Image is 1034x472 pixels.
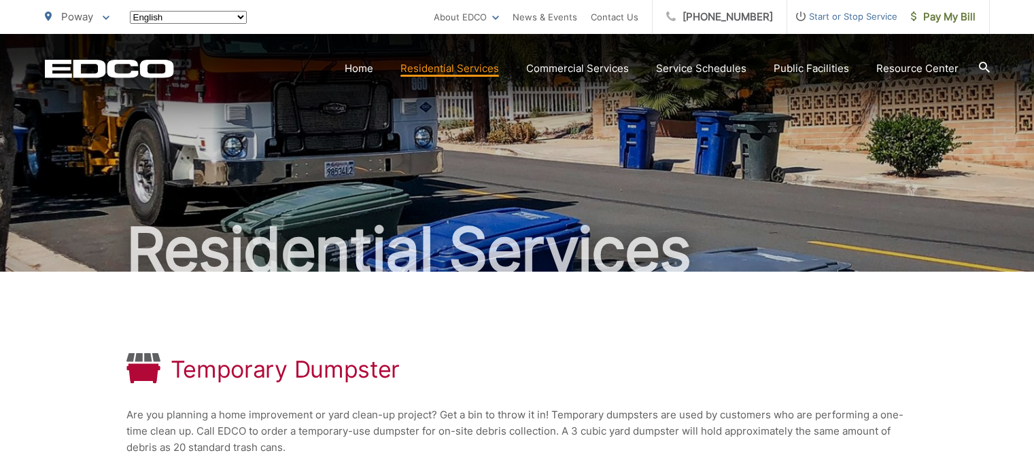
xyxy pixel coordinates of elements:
[400,60,499,77] a: Residential Services
[911,9,976,25] span: Pay My Bill
[45,216,990,284] h2: Residential Services
[591,9,638,25] a: Contact Us
[130,11,247,24] select: Select a language
[61,10,93,23] span: Poway
[434,9,499,25] a: About EDCO
[526,60,629,77] a: Commercial Services
[45,59,174,78] a: EDCD logo. Return to the homepage.
[513,9,577,25] a: News & Events
[171,356,400,383] h1: Temporary Dumpster
[774,60,849,77] a: Public Facilities
[876,60,959,77] a: Resource Center
[345,60,373,77] a: Home
[126,407,908,456] p: Are you planning a home improvement or yard clean-up project? Get a bin to throw it in! Temporary...
[656,60,746,77] a: Service Schedules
